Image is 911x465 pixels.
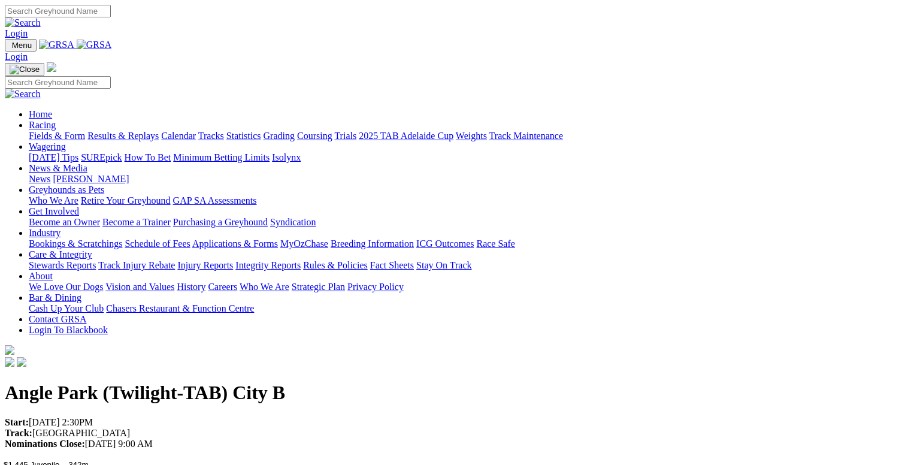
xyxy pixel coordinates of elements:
a: Purchasing a Greyhound [173,217,268,227]
img: twitter.svg [17,357,26,367]
img: GRSA [39,40,74,50]
button: Toggle navigation [5,63,44,76]
a: Fields & Form [29,131,85,141]
img: GRSA [77,40,112,50]
a: Race Safe [476,238,514,249]
a: Stewards Reports [29,260,96,270]
a: Industry [29,228,60,238]
a: Isolynx [272,152,301,162]
a: Track Injury Rebate [98,260,175,270]
a: Integrity Reports [235,260,301,270]
a: Home [29,109,52,119]
input: Search [5,76,111,89]
img: logo-grsa-white.png [5,345,14,355]
a: Tracks [198,131,224,141]
a: News & Media [29,163,87,173]
a: Stay On Track [416,260,471,270]
a: Syndication [270,217,316,227]
a: MyOzChase [280,238,328,249]
strong: Track: [5,428,32,438]
a: About [29,271,53,281]
a: Results & Replays [87,131,159,141]
a: Wagering [29,141,66,152]
a: Care & Integrity [29,249,92,259]
img: logo-grsa-white.png [47,62,56,72]
input: Search [5,5,111,17]
a: Injury Reports [177,260,233,270]
div: Wagering [29,152,906,163]
div: News & Media [29,174,906,185]
a: Calendar [161,131,196,141]
a: Who We Are [29,195,78,206]
a: Breeding Information [331,238,414,249]
a: Strategic Plan [292,282,345,292]
a: Chasers Restaurant & Function Centre [106,303,254,313]
div: Greyhounds as Pets [29,195,906,206]
a: History [177,282,205,292]
a: Vision and Values [105,282,174,292]
a: GAP SA Assessments [173,195,257,206]
div: Care & Integrity [29,260,906,271]
a: SUREpick [81,152,122,162]
a: Trials [334,131,356,141]
a: Bookings & Scratchings [29,238,122,249]
a: Login [5,28,28,38]
a: Bar & Dining [29,292,81,303]
a: [PERSON_NAME] [53,174,129,184]
a: Weights [456,131,487,141]
a: Fact Sheets [370,260,414,270]
div: Industry [29,238,906,249]
a: Contact GRSA [29,314,86,324]
a: Minimum Betting Limits [173,152,270,162]
a: How To Bet [125,152,171,162]
a: Retire Your Greyhound [81,195,171,206]
a: Coursing [297,131,332,141]
strong: Start: [5,417,29,427]
div: Bar & Dining [29,303,906,314]
a: Grading [264,131,295,141]
img: Search [5,89,41,99]
a: Applications & Forms [192,238,278,249]
p: [DATE] 2:30PM [GEOGRAPHIC_DATA] [DATE] 9:00 AM [5,417,906,449]
strong: Nominations Close: [5,439,85,449]
a: Greyhounds as Pets [29,185,104,195]
a: Become an Owner [29,217,100,227]
a: Rules & Policies [303,260,368,270]
h1: Angle Park (Twilight-TAB) City B [5,382,906,404]
span: Menu [12,41,32,50]
a: 2025 TAB Adelaide Cup [359,131,453,141]
a: [DATE] Tips [29,152,78,162]
a: Who We Are [240,282,289,292]
a: Schedule of Fees [125,238,190,249]
img: Search [5,17,41,28]
a: Privacy Policy [347,282,404,292]
a: Become a Trainer [102,217,171,227]
a: Careers [208,282,237,292]
a: Cash Up Your Club [29,303,104,313]
a: News [29,174,50,184]
div: About [29,282,906,292]
a: Login To Blackbook [29,325,108,335]
a: Login [5,52,28,62]
img: facebook.svg [5,357,14,367]
a: Statistics [226,131,261,141]
div: Get Involved [29,217,906,228]
img: Close [10,65,40,74]
a: ICG Outcomes [416,238,474,249]
button: Toggle navigation [5,39,37,52]
div: Racing [29,131,906,141]
a: Get Involved [29,206,79,216]
a: Racing [29,120,56,130]
a: Track Maintenance [489,131,563,141]
a: We Love Our Dogs [29,282,103,292]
